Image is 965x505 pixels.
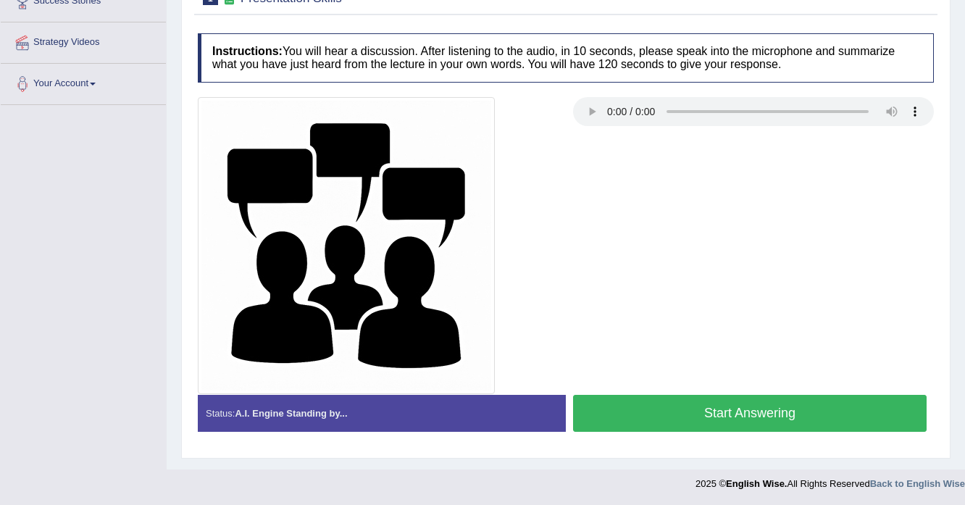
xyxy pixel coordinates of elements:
h4: You will hear a discussion. After listening to the audio, in 10 seconds, please speak into the mi... [198,33,934,82]
b: Instructions: [212,45,283,57]
div: Status: [198,395,566,432]
strong: A.I. Engine Standing by... [235,408,347,419]
a: Strategy Videos [1,22,166,59]
a: Back to English Wise [870,478,965,489]
button: Start Answering [573,395,927,432]
strong: English Wise. [726,478,787,489]
a: Your Account [1,64,166,100]
div: 2025 © All Rights Reserved [695,469,965,491]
